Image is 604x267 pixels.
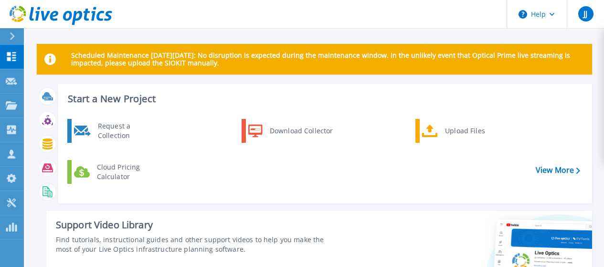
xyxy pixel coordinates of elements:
div: Request a Collection [93,121,163,140]
a: View More [536,166,580,175]
div: Cloud Pricing Calculator [92,162,163,182]
div: Find tutorials, instructional guides and other support videos to help you make the most of your L... [56,235,339,254]
div: Upload Files [440,121,511,140]
a: Request a Collection [67,119,165,143]
div: Download Collector [265,121,337,140]
a: Cloud Pricing Calculator [67,160,165,184]
span: JJ [583,10,587,18]
p: Scheduled Maintenance [DATE][DATE]: No disruption is expected during the maintenance window. In t... [71,52,584,67]
a: Upload Files [415,119,513,143]
a: Download Collector [242,119,339,143]
div: Support Video Library [56,219,339,231]
h3: Start a New Project [68,94,580,104]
